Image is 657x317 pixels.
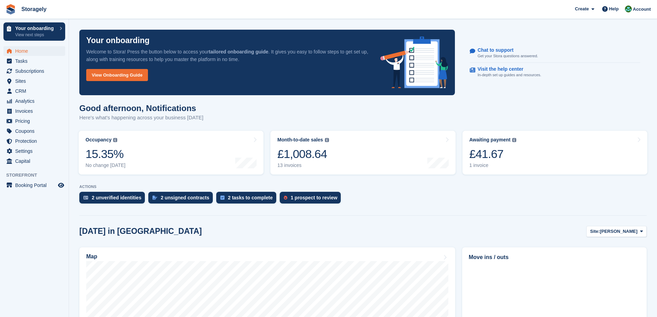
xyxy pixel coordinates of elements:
[3,156,65,166] a: menu
[3,136,65,146] a: menu
[86,254,97,260] h2: Map
[79,227,202,236] h2: [DATE] in [GEOGRAPHIC_DATA]
[609,6,619,12] span: Help
[15,32,56,38] p: View next steps
[216,192,280,207] a: 2 tasks to complete
[469,162,517,168] div: 1 invoice
[79,192,148,207] a: 2 unverified identities
[6,4,16,14] img: stora-icon-8386f47178a22dfd0bd8f6a31ec36ba5ce8667c1dd55bd0f319d3a0aa187defe.svg
[277,162,329,168] div: 13 invoices
[15,106,57,116] span: Invoices
[113,138,117,142] img: icon-info-grey-7440780725fd019a000dd9b08b2336e03edf1995a4989e88bcd33f0948082b44.svg
[469,253,640,261] h2: Move ins / outs
[575,6,589,12] span: Create
[148,192,216,207] a: 2 unsigned contracts
[3,146,65,156] a: menu
[291,195,337,200] div: 1 prospect to review
[15,146,57,156] span: Settings
[590,228,600,235] span: Site:
[161,195,209,200] div: 2 unsigned contracts
[478,66,536,72] p: Visit the help center
[462,131,647,175] a: Awaiting payment £41.67 1 invoice
[86,162,126,168] div: No change [DATE]
[15,26,56,31] p: Your onboarding
[15,46,57,56] span: Home
[586,226,647,237] button: Site: [PERSON_NAME]
[3,180,65,190] a: menu
[277,147,329,161] div: £1,008.64
[86,37,150,44] p: Your onboarding
[469,147,517,161] div: £41.67
[15,86,57,96] span: CRM
[79,114,203,122] p: Here's what's happening across your business [DATE]
[625,6,632,12] img: Notifications
[270,131,455,175] a: Month-to-date sales £1,008.64 13 invoices
[228,195,273,200] div: 2 tasks to complete
[469,137,511,143] div: Awaiting payment
[380,37,448,88] img: onboarding-info-6c161a55d2c0e0a8cae90662b2fe09162a5109e8cc188191df67fb4f79e88e88.svg
[86,147,126,161] div: 15.35%
[478,47,532,53] p: Chat to support
[152,196,157,200] img: contract_signature_icon-13c848040528278c33f63329250d36e43548de30e8caae1d1a13099fd9432cc5.svg
[15,76,57,86] span: Sites
[3,116,65,126] a: menu
[57,181,65,189] a: Preview store
[3,126,65,136] a: menu
[3,66,65,76] a: menu
[512,138,516,142] img: icon-info-grey-7440780725fd019a000dd9b08b2336e03edf1995a4989e88bcd33f0948082b44.svg
[86,69,148,81] a: View Onboarding Guide
[209,49,268,55] strong: tailored onboarding guide
[220,196,225,200] img: task-75834270c22a3079a89374b754ae025e5fb1db73e45f91037f5363f120a921f8.svg
[280,192,344,207] a: 1 prospect to review
[3,76,65,86] a: menu
[470,63,640,81] a: Visit the help center In-depth set up guides and resources.
[83,196,88,200] img: verify_identity-adf6edd0f0f0b5bbfe63781bf79b02c33cf7c696d77639b501bdc392416b5a36.svg
[633,6,651,13] span: Account
[15,156,57,166] span: Capital
[3,56,65,66] a: menu
[15,96,57,106] span: Analytics
[15,56,57,66] span: Tasks
[325,138,329,142] img: icon-info-grey-7440780725fd019a000dd9b08b2336e03edf1995a4989e88bcd33f0948082b44.svg
[15,66,57,76] span: Subscriptions
[92,195,141,200] div: 2 unverified identities
[470,44,640,63] a: Chat to support Get your Stora questions answered.
[15,126,57,136] span: Coupons
[79,185,647,189] p: ACTIONS
[277,137,323,143] div: Month-to-date sales
[3,22,65,41] a: Your onboarding View next steps
[86,48,369,63] p: Welcome to Stora! Press the button below to access your . It gives you easy to follow steps to ge...
[478,72,541,78] p: In-depth set up guides and resources.
[3,86,65,96] a: menu
[79,103,203,113] h1: Good afternoon, Notifications
[600,228,637,235] span: [PERSON_NAME]
[19,3,49,15] a: Storagely
[3,46,65,56] a: menu
[6,172,69,179] span: Storefront
[86,137,111,143] div: Occupancy
[3,106,65,116] a: menu
[15,136,57,146] span: Protection
[15,180,57,190] span: Booking Portal
[3,96,65,106] a: menu
[284,196,287,200] img: prospect-51fa495bee0391a8d652442698ab0144808aea92771e9ea1ae160a38d050c398.svg
[478,53,538,59] p: Get your Stora questions answered.
[15,116,57,126] span: Pricing
[79,131,263,175] a: Occupancy 15.35% No change [DATE]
